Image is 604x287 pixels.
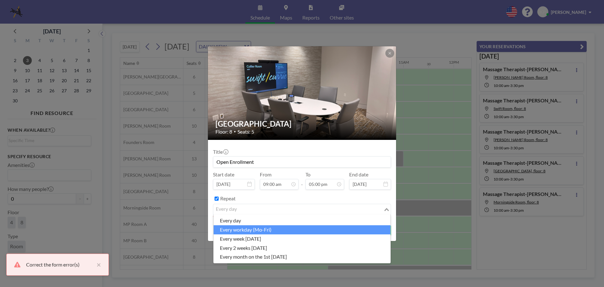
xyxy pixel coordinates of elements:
li: The occurrence of a repeating event should be shorter than 24 hours [213,215,391,220]
input: Katherine's reservation [213,157,391,167]
label: From [260,171,271,178]
li: every 2 weeks [DATE] [214,244,390,253]
label: To [305,171,310,178]
li: every week [DATE] [214,234,390,244]
img: 537.png [208,22,397,164]
li: every workday (Mo-Fri) [214,225,390,234]
label: Repeat [220,195,236,202]
div: Search for option [213,204,391,215]
input: Search for option [214,205,383,214]
div: Correct the form error(s) [26,261,93,268]
span: Floor: 8 [215,129,232,135]
h2: [GEOGRAPHIC_DATA] [215,119,389,129]
label: Title [213,149,228,155]
button: close [93,261,101,268]
li: every month on the 1st [DATE] [214,252,390,261]
label: End date [349,171,368,178]
span: Seats: 5 [238,129,254,135]
span: - [301,174,303,187]
label: Start date [213,171,234,178]
li: every day [214,216,390,225]
span: • [234,129,236,134]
